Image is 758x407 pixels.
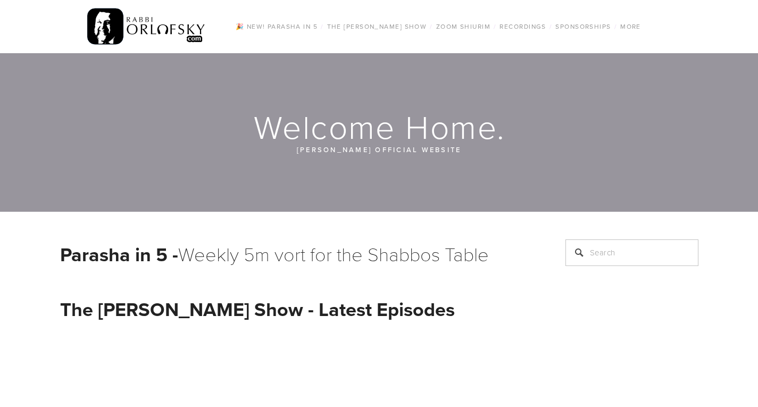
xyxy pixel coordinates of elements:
[565,239,698,266] input: Search
[549,22,552,31] span: /
[324,20,430,34] a: The [PERSON_NAME] Show
[321,22,323,31] span: /
[232,20,321,34] a: 🎉 NEW! Parasha in 5
[617,20,644,34] a: More
[60,110,699,144] h1: Welcome Home.
[124,144,635,155] p: [PERSON_NAME] official website
[60,240,178,268] strong: Parasha in 5 -
[433,20,494,34] a: Zoom Shiurim
[60,295,455,323] strong: The [PERSON_NAME] Show - Latest Episodes
[496,20,549,34] a: Recordings
[614,22,617,31] span: /
[552,20,614,34] a: Sponsorships
[60,239,539,269] h1: Weekly 5m vort for the Shabbos Table
[87,6,206,47] img: RabbiOrlofsky.com
[430,22,432,31] span: /
[494,22,496,31] span: /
